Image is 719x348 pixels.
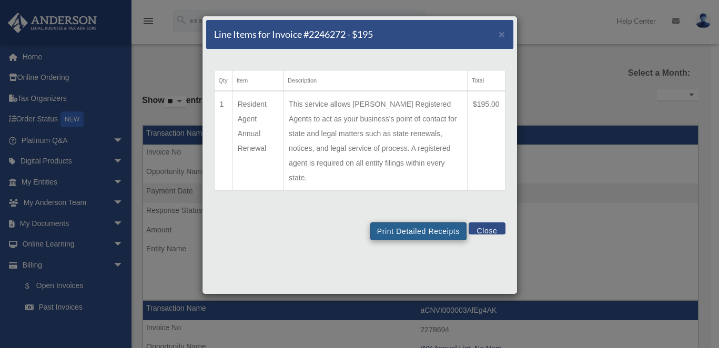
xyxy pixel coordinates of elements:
[370,222,467,240] button: Print Detailed Receipts
[214,28,373,41] h5: Line Items for Invoice #2246272 - $195
[499,28,505,40] span: ×
[283,70,468,91] th: Description
[214,91,232,191] td: 1
[499,28,505,39] button: Close
[283,91,468,191] td: This service allows [PERSON_NAME] Registered Agents to act as your business's point of contact fo...
[232,91,283,191] td: Resident Agent Annual Renewal
[467,91,505,191] td: $195.00
[469,222,505,234] button: Close
[467,70,505,91] th: Total
[214,70,232,91] th: Qty
[232,70,283,91] th: Item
